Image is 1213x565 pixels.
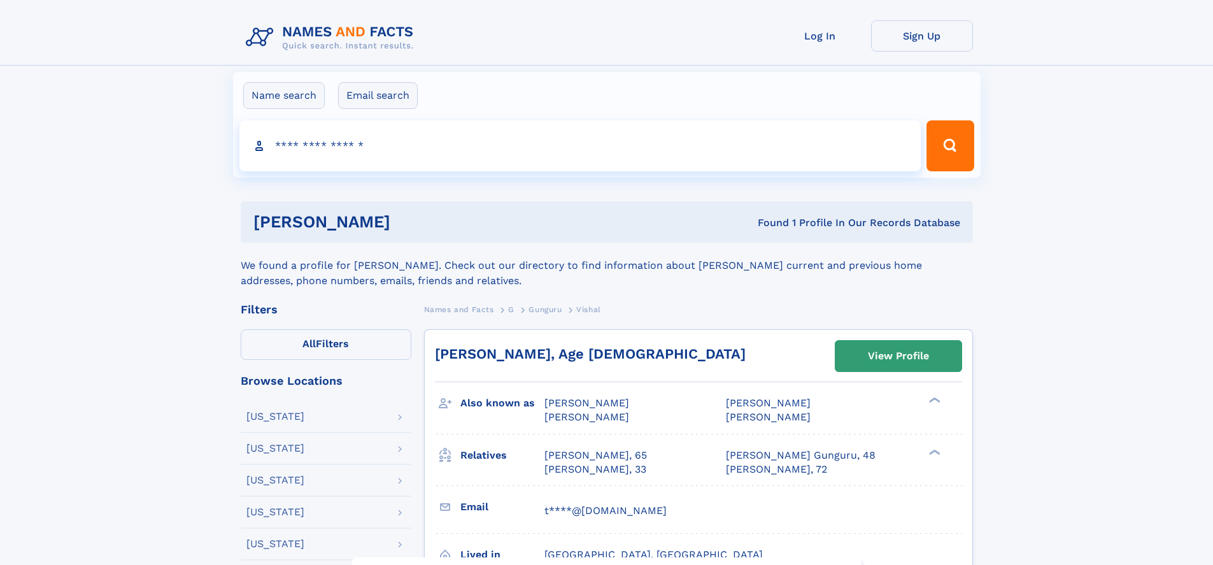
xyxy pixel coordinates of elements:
[528,301,562,317] a: Gunguru
[424,301,494,317] a: Names and Facts
[544,411,629,423] span: [PERSON_NAME]
[241,243,973,289] div: We found a profile for [PERSON_NAME]. Check out our directory to find information about [PERSON_N...
[302,338,316,350] span: All
[544,448,647,462] a: [PERSON_NAME], 65
[769,20,871,52] a: Log In
[243,82,325,109] label: Name search
[435,346,746,362] a: [PERSON_NAME], Age [DEMOGRAPHIC_DATA]
[246,411,304,422] div: [US_STATE]
[926,120,974,171] button: Search Button
[868,341,929,371] div: View Profile
[460,496,544,518] h3: Email
[246,539,304,549] div: [US_STATE]
[241,329,411,360] label: Filters
[544,397,629,409] span: [PERSON_NAME]
[246,443,304,454] div: [US_STATE]
[926,448,941,456] div: ❯
[239,120,921,171] input: search input
[460,445,544,466] h3: Relatives
[253,214,574,230] h1: [PERSON_NAME]
[460,392,544,414] h3: Also known as
[726,462,827,476] a: [PERSON_NAME], 72
[544,548,763,561] span: [GEOGRAPHIC_DATA], [GEOGRAPHIC_DATA]
[835,341,961,371] a: View Profile
[508,301,514,317] a: G
[241,304,411,315] div: Filters
[726,397,811,409] span: [PERSON_NAME]
[246,507,304,517] div: [US_STATE]
[528,305,562,314] span: Gunguru
[338,82,418,109] label: Email search
[246,475,304,485] div: [US_STATE]
[574,216,960,230] div: Found 1 Profile In Our Records Database
[241,20,424,55] img: Logo Names and Facts
[508,305,514,314] span: G
[926,396,941,404] div: ❯
[726,411,811,423] span: [PERSON_NAME]
[576,305,601,314] span: Vishal
[871,20,973,52] a: Sign Up
[544,462,646,476] a: [PERSON_NAME], 33
[241,375,411,387] div: Browse Locations
[726,448,876,462] a: [PERSON_NAME] Gunguru, 48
